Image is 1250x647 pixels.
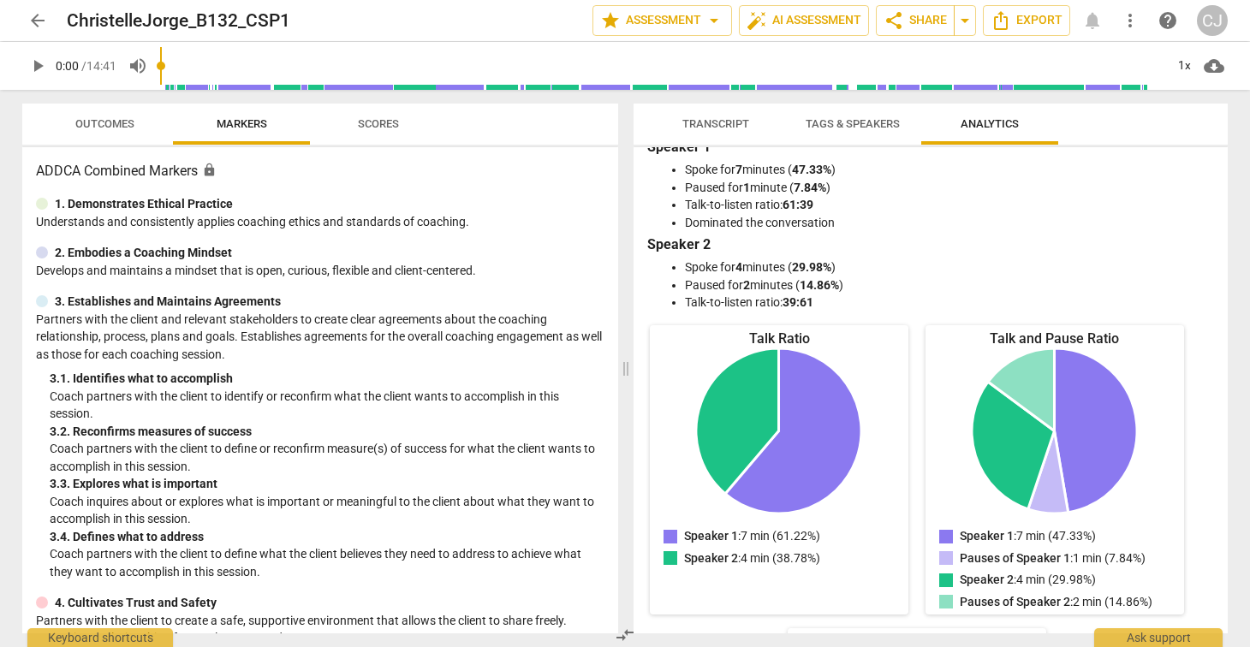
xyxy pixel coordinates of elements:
button: Share [876,5,955,36]
p: Coach inquires about or explores what is important or meaningful to the client about what they wa... [50,493,604,528]
span: arrow_drop_down [955,10,975,31]
button: Export [983,5,1070,36]
li: Talk-to-listen ratio: [685,196,1211,214]
p: 3. Establishes and Maintains Agreements [55,293,281,311]
p: 2. Embodies a Coaching Mindset [55,244,232,262]
b: 39:61 [783,295,813,309]
b: 47.33% [792,163,831,176]
span: AI Assessment [747,10,861,31]
span: Export [991,10,1062,31]
span: Tags & Speakers [806,117,900,130]
div: Keyboard shortcuts [27,628,173,647]
b: 1 [743,181,750,194]
div: 3. 4. Defines what to address [50,528,604,546]
div: 3. 1. Identifies what to accomplish [50,370,604,388]
li: Dominated the conversation [685,214,1211,232]
span: arrow_back [27,10,48,31]
span: help [1158,10,1178,31]
button: Sharing summary [954,5,976,36]
p: : 4 min (29.98%) [960,571,1096,589]
span: compare_arrows [615,625,635,645]
h3: ADDCA Combined Markers [36,161,604,181]
span: Outcomes [75,117,134,130]
span: Assessment [600,10,724,31]
p: : 7 min (61.22%) [684,527,820,545]
p: Coach partners with the client to identify or reconfirm what the client wants to accomplish in th... [50,388,604,423]
li: Spoke for minutes ( ) [685,161,1211,179]
span: volume_up [128,56,148,76]
span: 0:00 [56,59,79,73]
p: 1. Demonstrates Ethical Practice [55,195,233,213]
p: Develops and maintains a mindset that is open, curious, flexible and client-centered. [36,262,604,280]
p: : 2 min (14.86%) [960,593,1152,611]
p: Partners with the client to create a safe, supportive environment that allows the client to share... [36,612,604,647]
span: Markers [217,117,267,130]
div: 1x [1168,52,1200,80]
span: arrow_drop_down [704,10,724,31]
span: Speaker 1 [960,529,1014,543]
span: Share [884,10,947,31]
p: Coach partners with the client to define or reconfirm measure(s) of success for what the client w... [50,440,604,475]
span: Pauses of Speaker 2 [960,595,1070,608]
h2: ChristelleJorge_B132_CSP1 [67,10,290,32]
p: 4. Cultivates Trust and Safety [55,594,217,612]
span: Speaker 1 [684,529,738,543]
button: Play [22,50,53,81]
span: cloud_download [1204,56,1224,76]
button: AI Assessment [739,5,869,36]
b: 14.86% [800,278,839,292]
span: play_arrow [27,56,48,76]
div: 3. 2. Reconfirms measures of success [50,423,604,441]
span: Transcript [682,117,749,130]
div: Talk and Pause Ratio [926,329,1184,348]
button: Assessment [592,5,732,36]
p: : 4 min (38.78%) [684,549,820,567]
span: share [884,10,904,31]
span: Assessment is enabled for this document. The competency model is locked and follows the assessmen... [202,163,217,177]
span: Speaker 2 [960,573,1014,586]
b: 7.84% [794,181,826,194]
b: 7 [735,163,742,176]
b: 2 [743,278,750,292]
button: CJ [1197,5,1228,36]
span: Scores [358,117,399,130]
b: Speaker 1 [647,139,711,155]
li: Talk-to-listen ratio: [685,294,1211,312]
p: Coach partners with the client to define what the client believes they need to address to achieve... [50,545,604,580]
p: : 1 min (7.84%) [960,549,1146,567]
b: 29.98% [792,260,831,274]
span: Speaker 2 [684,551,738,565]
span: more_vert [1120,10,1140,31]
span: Analytics [961,117,1019,130]
b: 4 [735,260,742,274]
div: Talk Ratio [650,329,908,348]
span: auto_fix_high [747,10,767,31]
a: Help [1152,5,1183,36]
li: Paused for minutes ( ) [685,276,1211,294]
p: : 7 min (47.33%) [960,527,1096,545]
b: 61:39 [783,198,813,211]
li: Spoke for minutes ( ) [685,258,1211,276]
div: Ask support [1094,628,1223,647]
span: Pauses of Speaker 1 [960,551,1070,565]
div: 3. 3. Explores what is important [50,475,604,493]
b: Speaker 2 [647,236,711,252]
span: star [600,10,621,31]
button: Volume [122,50,153,81]
p: Understands and consistently applies coaching ethics and standards of coaching. [36,213,604,231]
span: / 14:41 [81,59,116,73]
p: Partners with the client and relevant stakeholders to create clear agreements about the coaching ... [36,311,604,364]
li: Paused for minute ( ) [685,179,1211,197]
